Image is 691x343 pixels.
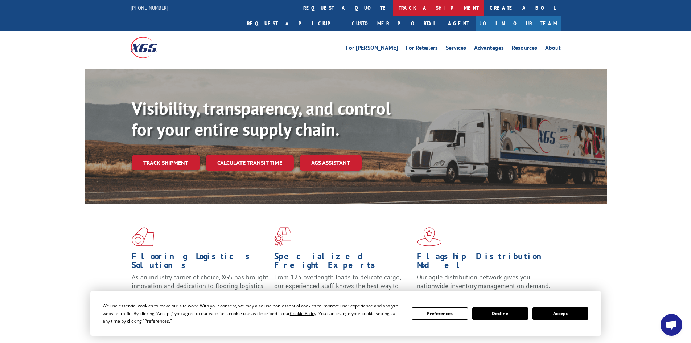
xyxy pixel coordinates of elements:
[132,227,154,246] img: xgs-icon-total-supply-chain-intelligence-red
[274,227,291,246] img: xgs-icon-focused-on-flooring-red
[417,227,442,246] img: xgs-icon-flagship-distribution-model-red
[274,252,411,273] h1: Specialized Freight Experts
[144,318,169,324] span: Preferences
[274,273,411,305] p: From 123 overlength loads to delicate cargo, our experienced staff knows the best way to move you...
[132,155,200,170] a: Track shipment
[290,310,316,317] span: Cookie Policy
[132,97,391,140] b: Visibility, transparency, and control for your entire supply chain.
[406,45,438,53] a: For Retailers
[300,155,362,171] a: XGS ASSISTANT
[417,252,554,273] h1: Flagship Distribution Model
[446,45,466,53] a: Services
[103,302,403,325] div: We use essential cookies to make our site work. With your consent, we may also use non-essential ...
[545,45,561,53] a: About
[346,45,398,53] a: For [PERSON_NAME]
[661,314,682,336] a: Open chat
[441,16,476,31] a: Agent
[512,45,537,53] a: Resources
[242,16,346,31] a: Request a pickup
[346,16,441,31] a: Customer Portal
[532,307,588,320] button: Accept
[474,45,504,53] a: Advantages
[472,307,528,320] button: Decline
[132,252,269,273] h1: Flooring Logistics Solutions
[132,273,268,299] span: As an industry carrier of choice, XGS has brought innovation and dedication to flooring logistics...
[417,273,550,290] span: Our agile distribution network gives you nationwide inventory management on demand.
[412,307,468,320] button: Preferences
[206,155,294,171] a: Calculate transit time
[90,291,601,336] div: Cookie Consent Prompt
[476,16,561,31] a: Join Our Team
[131,4,168,11] a: [PHONE_NUMBER]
